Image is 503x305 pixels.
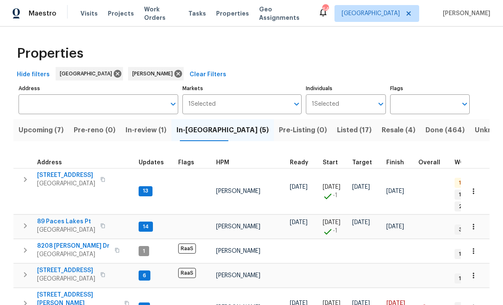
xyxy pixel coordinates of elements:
button: Clear Filters [186,67,230,83]
span: [STREET_ADDRESS] [37,171,95,179]
span: Target [352,160,372,166]
span: [GEOGRAPHIC_DATA] [342,9,400,18]
span: 1 Sent [455,191,478,198]
span: [DATE] [290,219,308,225]
span: Resale (4) [382,124,415,136]
span: 8208 [PERSON_NAME] Dr [37,242,110,250]
span: RaaS [178,268,196,278]
span: Finish [386,160,404,166]
label: Address [19,86,178,91]
span: Flags [178,160,194,166]
td: Project started 1 days early [319,215,349,239]
span: Properties [17,49,83,58]
span: [PERSON_NAME] [216,188,260,194]
span: [DATE] [352,184,370,190]
span: Visits [80,9,98,18]
span: [DATE] [386,188,404,194]
label: Markets [182,86,302,91]
span: Updates [139,160,164,166]
span: [DATE] [352,219,370,225]
span: Pre-Listing (0) [279,124,327,136]
button: Open [459,98,471,110]
button: Open [167,98,179,110]
span: Geo Assignments [259,5,308,22]
div: Days past target finish date [418,160,448,166]
span: [DATE] [386,224,404,230]
span: In-[GEOGRAPHIC_DATA] (5) [177,124,269,136]
label: Individuals [306,86,385,91]
span: -1 [333,191,337,200]
button: Hide filters [13,67,53,83]
td: Project started 1 days early [319,168,349,214]
span: Pre-reno (0) [74,124,115,136]
span: [GEOGRAPHIC_DATA] [37,226,95,234]
span: Clear Filters [190,70,226,80]
span: Tasks [188,11,206,16]
span: -1 [333,227,337,235]
span: 1 WIP [455,251,474,258]
span: Upcoming (7) [19,124,64,136]
span: 2 Accepted [455,203,492,210]
span: Done (464) [425,124,465,136]
span: 1 QC [455,179,474,187]
span: Overall [418,160,440,166]
span: Listed (17) [337,124,372,136]
span: HPM [216,160,229,166]
div: 64 [322,5,328,13]
label: Flags [390,86,470,91]
span: [PERSON_NAME] [439,9,490,18]
div: [PERSON_NAME] [128,67,184,80]
span: [PERSON_NAME] [216,248,260,254]
span: 14 [139,223,152,230]
span: 13 [139,187,152,195]
div: Target renovation project end date [352,160,380,166]
span: [GEOGRAPHIC_DATA] [60,70,115,78]
div: Earliest renovation start date (first business day after COE or Checkout) [290,160,316,166]
span: [GEOGRAPHIC_DATA] [37,179,95,188]
span: [PERSON_NAME] [216,224,260,230]
span: 1 WIP [455,275,474,282]
span: 6 [139,272,150,279]
button: Open [375,98,387,110]
span: [DATE] [323,219,340,225]
button: Open [291,98,302,110]
span: RaaS [178,243,196,254]
span: [GEOGRAPHIC_DATA] [37,275,95,283]
div: [GEOGRAPHIC_DATA] [56,67,123,80]
span: Work Orders [144,5,178,22]
span: [STREET_ADDRESS] [37,266,95,275]
span: [DATE] [323,184,340,190]
div: Projected renovation finish date [386,160,412,166]
div: Actual renovation start date [323,160,345,166]
span: Start [323,160,338,166]
span: Ready [290,160,308,166]
span: WO Completion [455,160,501,166]
span: 1 [139,248,148,255]
span: Properties [216,9,249,18]
span: Hide filters [17,70,50,80]
span: 1 Selected [312,101,339,108]
span: Maestro [29,9,56,18]
span: [PERSON_NAME] [216,273,260,278]
span: Address [37,160,62,166]
span: [DATE] [290,184,308,190]
span: 89 Paces Lakes Pt [37,217,95,226]
span: [PERSON_NAME] [132,70,176,78]
span: [GEOGRAPHIC_DATA] [37,250,110,259]
span: In-review (1) [126,124,166,136]
span: Projects [108,9,134,18]
span: 3 WIP [455,226,476,233]
span: 1 Selected [188,101,216,108]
